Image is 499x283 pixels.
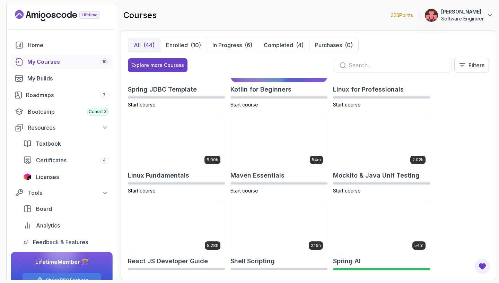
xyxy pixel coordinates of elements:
p: 2.02h [412,157,423,163]
a: textbook [19,137,113,151]
a: Check PRO Features [46,277,88,283]
a: board [19,202,113,216]
span: Start course [333,102,361,108]
div: (10) [191,41,201,49]
img: Shell Scripting card [231,200,327,254]
span: Start course [128,102,156,108]
p: 2.16h [311,243,321,248]
p: In Progress [212,41,242,49]
p: 54m [414,243,423,248]
span: Analytics [36,221,60,230]
div: Tools [28,189,108,197]
div: Roadmaps [26,91,108,99]
button: Enrolled(10) [160,38,207,52]
span: Licenses [36,173,59,181]
h2: Spring JDBC Template [128,85,197,94]
div: (4) [296,41,304,49]
div: My Courses [27,58,108,66]
h2: Linux Fundamentals [128,171,189,180]
div: My Builds [27,74,108,83]
button: Purchases(0) [309,38,358,52]
img: Linux Fundamentals card [128,114,225,168]
button: Tools [11,187,113,199]
div: Explore more Courses [131,62,184,69]
p: Enrolled [166,41,188,49]
div: (0) [345,41,353,49]
h2: Mockito & Java Unit Testing [333,171,420,180]
span: Start course [128,188,156,194]
button: Completed(4) [258,38,309,52]
a: Landing page [15,10,116,21]
button: In Progress(6) [207,38,258,52]
h2: Kotlin for Beginners [230,85,291,94]
p: Purchases [315,41,342,49]
p: 6.00h [207,157,218,163]
span: Start course [230,188,258,194]
a: builds [11,71,113,85]
span: Board [36,205,52,213]
p: [PERSON_NAME] [441,8,484,15]
a: home [11,38,113,52]
div: Resources [28,123,108,132]
a: roadmaps [11,88,113,102]
p: Completed [264,41,293,49]
img: React JS Developer Guide card [128,200,225,254]
div: Bootcamp [28,108,108,116]
h2: Spring AI [333,256,361,266]
h2: React JS Developer Guide [128,256,208,266]
img: Mockito & Java Unit Testing card [333,114,430,168]
img: Spring AI card [333,200,430,254]
span: Start course [230,102,258,108]
button: All(44) [128,38,160,52]
a: certificates [19,153,113,167]
span: 4 [103,157,106,163]
img: Maven Essentials card [231,114,327,168]
button: Resources [11,121,113,134]
a: bootcamp [11,105,113,119]
a: Spring AI card54mSpring AICompleted [333,200,430,280]
span: 7 [103,92,106,98]
a: analytics [19,218,113,232]
span: Textbook [36,139,61,148]
span: Cohort 3 [89,109,107,114]
button: Filters [454,58,489,72]
img: jetbrains icon [23,173,32,180]
h2: Shell Scripting [230,256,275,266]
p: 8.28h [207,243,218,248]
div: (44) [143,41,155,49]
span: Feedback & Features [33,238,88,246]
p: 325 Points [391,12,413,19]
span: Certificates [36,156,67,164]
p: 54m [312,157,321,163]
h2: Linux for Professionals [333,85,404,94]
span: 10 [102,59,107,65]
p: Filters [469,61,484,69]
a: feedback [19,235,113,249]
p: All [134,41,141,49]
h2: Maven Essentials [230,171,284,180]
img: user profile image [425,9,438,22]
button: Open Feedback Button [474,258,491,275]
h2: courses [123,10,157,21]
input: Search... [349,61,446,69]
div: Home [28,41,108,49]
button: Explore more Courses [128,58,187,72]
div: (6) [245,41,252,49]
a: courses [11,55,113,69]
a: licenses [19,170,113,184]
button: user profile image[PERSON_NAME]Software Engineer [424,8,493,22]
p: Software Engineer [441,15,484,22]
span: Start course [333,188,361,194]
